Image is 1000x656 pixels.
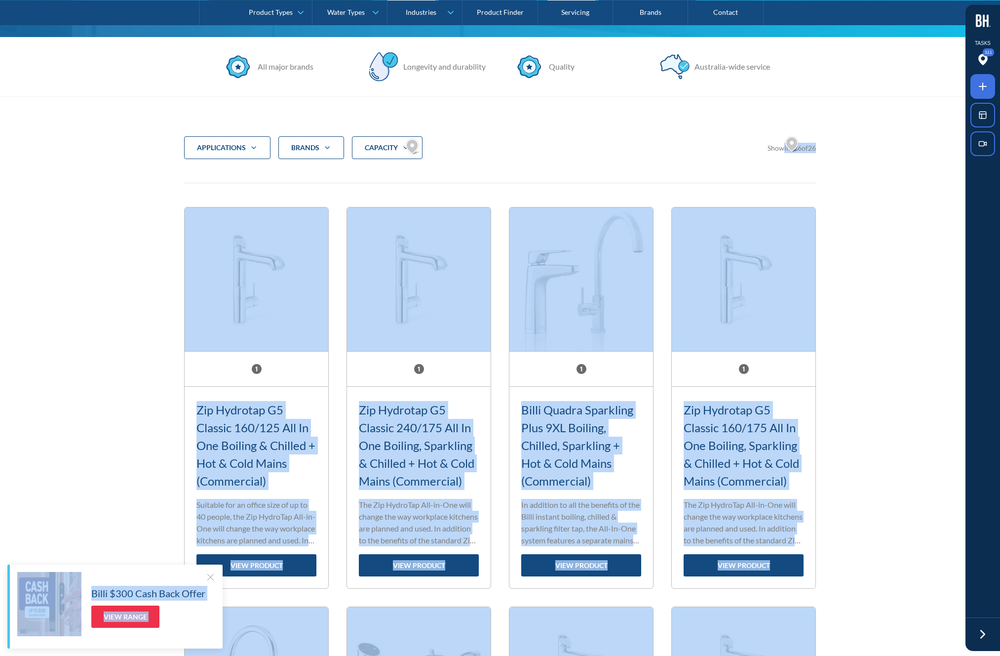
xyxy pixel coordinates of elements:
[352,136,423,159] div: CAPACITY
[684,401,804,490] h3: Zip Hydrotap G5 Classic 160/175 All In One Boiling, Sparkling & Chilled + Hot & Cold Mains (Comme...
[196,499,316,546] p: Suitable for an office size of up to 40 people, the Zip HydroTap All-in-One will change the way w...
[17,572,81,636] img: Billi $300 Cash Back Offer
[521,554,641,576] a: view product
[185,207,328,351] img: Zip Hydrotap G5 Classic 160/125 All In One Boiling & Chilled + Hot & Cold Mains (Commercial)
[768,143,816,153] div: Showing of
[672,207,815,351] img: Zip Hydrotap G5 Classic 160/175 All In One Boiling, Sparkling & Chilled + Hot & Cold Mains (Comme...
[91,606,159,628] a: View Range
[398,61,486,73] div: Longevity and durability
[406,8,436,16] div: Industries
[197,143,246,153] div: applications
[690,61,770,73] div: Australia-wide service
[365,143,398,152] strong: CAPACITY
[196,554,316,576] a: view product
[684,554,804,576] a: view product
[521,401,641,490] h3: Billi Quadra Sparkling Plus 9XL Boiling, Chilled, Sparkling + Hot & Cold Mains (Commercial)
[249,8,293,16] div: Product Types
[347,207,491,351] img: Zip Hydrotap G5 Classic 240/175 All In One Boiling, Sparkling & Chilled + Hot & Cold Mains (Comme...
[544,61,575,73] div: Quality
[359,401,479,490] h3: Zip Hydrotap G5 Classic 240/175 All In One Boiling, Sparkling & Chilled + Hot & Cold Mains (Comme...
[684,499,804,546] p: The Zip HydroTap All-in-One will change the way workplace kitchens are planned and used. In addit...
[327,8,365,16] div: Water Types
[278,136,344,159] div: Brands
[808,144,816,152] span: 26
[196,401,316,490] h3: Zip Hydrotap G5 Classic 160/125 All In One Boiling & Chilled + Hot & Cold Mains (Commercial)
[253,61,313,73] div: All major brands
[291,143,319,153] div: Brands
[91,586,205,601] h5: Billi $300 Cash Back Offer
[359,499,479,546] p: The Zip HydroTap All-in-One will change the way workplace kitchens are planned and used. In addit...
[509,207,653,351] img: Billi Quadra Sparkling Plus 9XL Boiling, Chilled, Sparkling + Hot & Cold Mains (Commercial)
[184,136,270,159] div: applications
[521,499,641,546] p: In addition to all the benefits of the Billi instant boiling, chilled & sparkling filter tap, the...
[359,554,479,576] a: view product
[184,136,816,175] form: Filter 5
